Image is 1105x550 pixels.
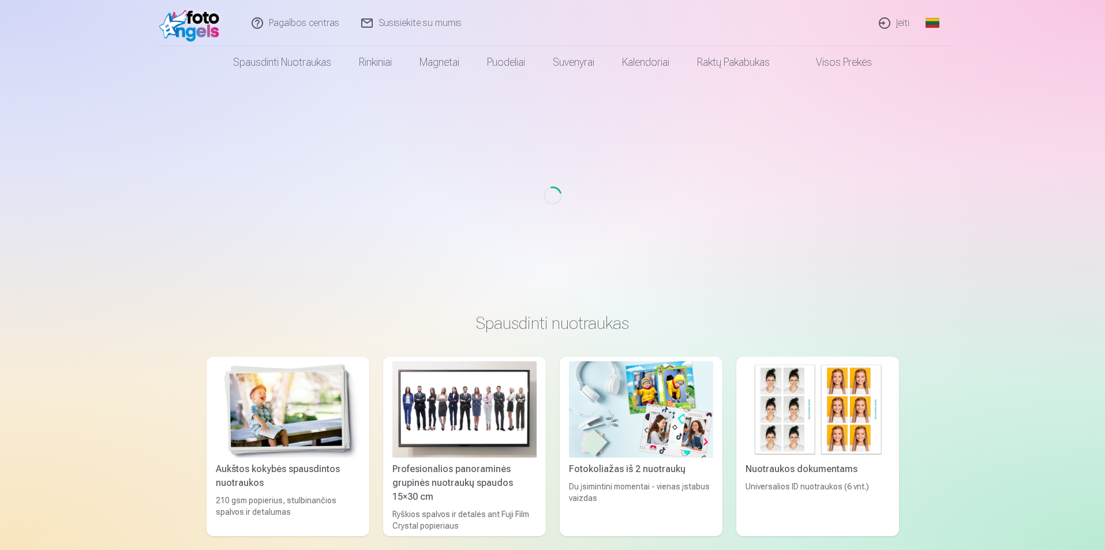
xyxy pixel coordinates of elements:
a: Aukštos kokybės spausdintos nuotraukos Aukštos kokybės spausdintos nuotraukos210 gsm popierius, s... [207,357,369,536]
a: Rinkiniai [345,46,406,78]
a: Visos prekės [784,46,886,78]
img: Nuotraukos dokumentams [746,361,890,458]
div: Nuotraukos dokumentams [741,462,894,476]
img: Fotokoliažas iš 2 nuotraukų [569,361,713,458]
img: Profesionalios panoraminės grupinės nuotraukų spaudos 15×30 cm [392,361,537,458]
div: Universalios ID nuotraukos (6 vnt.) [741,481,894,532]
a: Nuotraukos dokumentamsNuotraukos dokumentamsUniversalios ID nuotraukos (6 vnt.) [736,357,899,536]
a: Magnetai [406,46,473,78]
img: /fa5 [159,5,226,42]
div: Profesionalios panoraminės grupinės nuotraukų spaudos 15×30 cm [388,462,541,504]
div: Fotokoliažas iš 2 nuotraukų [564,462,718,476]
div: Ryškios spalvos ir detalės ant Fuji Film Crystal popieriaus [388,508,541,532]
a: Kalendoriai [608,46,683,78]
a: Raktų pakabukas [683,46,784,78]
div: Du įsimintini momentai - vienas įstabus vaizdas [564,481,718,532]
a: Puodeliai [473,46,539,78]
a: Spausdinti nuotraukas [219,46,345,78]
a: Fotokoliažas iš 2 nuotraukųFotokoliažas iš 2 nuotraukųDu įsimintini momentai - vienas įstabus vai... [560,357,722,536]
div: 210 gsm popierius, stulbinančios spalvos ir detalumas [211,495,365,532]
a: Suvenyrai [539,46,608,78]
img: Aukštos kokybės spausdintos nuotraukos [216,361,360,458]
div: Aukštos kokybės spausdintos nuotraukos [211,462,365,490]
h3: Spausdinti nuotraukas [216,313,890,334]
a: Profesionalios panoraminės grupinės nuotraukų spaudos 15×30 cmProfesionalios panoraminės grupinės... [383,357,546,536]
